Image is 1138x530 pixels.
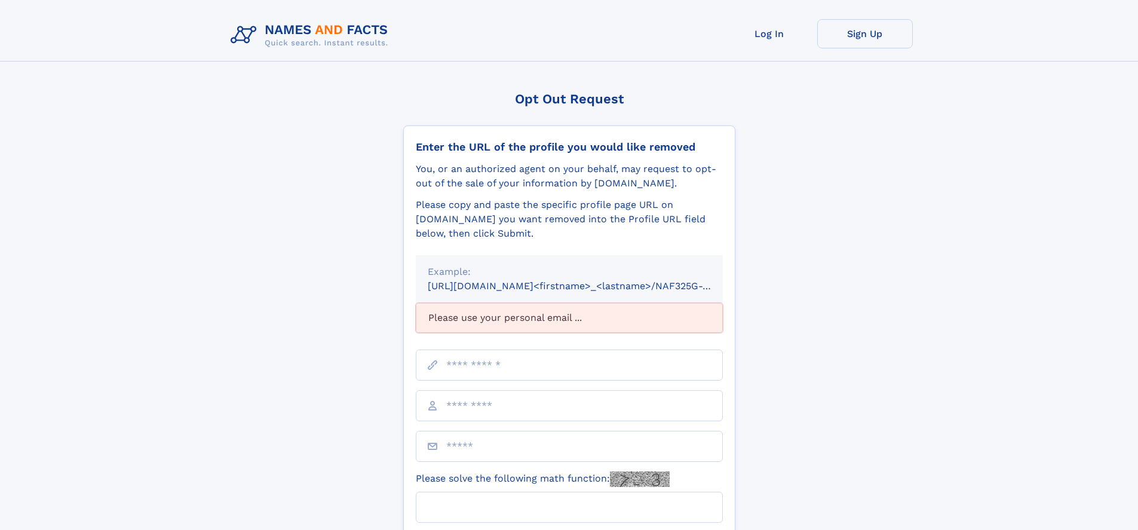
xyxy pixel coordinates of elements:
label: Please solve the following math function: [416,471,670,487]
div: Please use your personal email ... [416,303,723,333]
div: Opt Out Request [403,91,735,106]
img: Logo Names and Facts [226,19,398,51]
small: [URL][DOMAIN_NAME]<firstname>_<lastname>/NAF325G-xxxxxxxx [428,280,746,292]
a: Sign Up [817,19,913,48]
div: Example: [428,265,711,279]
div: Please copy and paste the specific profile page URL on [DOMAIN_NAME] you want removed into the Pr... [416,198,723,241]
a: Log In [722,19,817,48]
div: You, or an authorized agent on your behalf, may request to opt-out of the sale of your informatio... [416,162,723,191]
div: Enter the URL of the profile you would like removed [416,140,723,154]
